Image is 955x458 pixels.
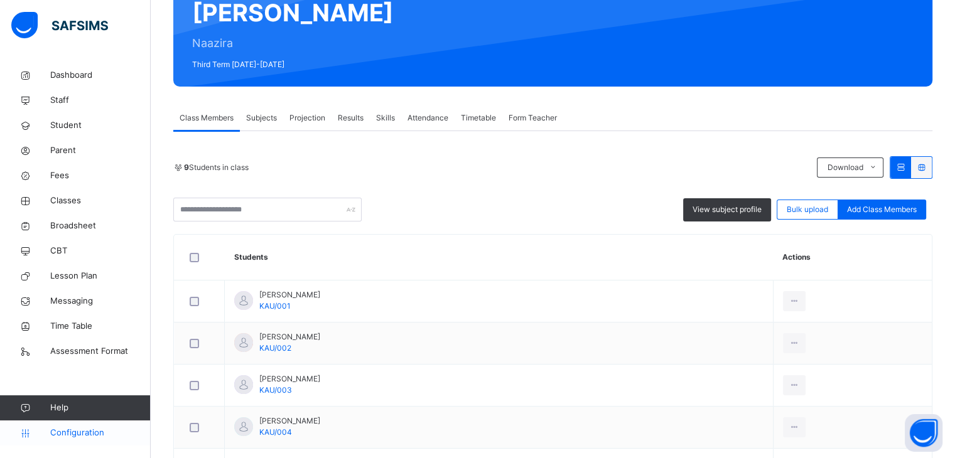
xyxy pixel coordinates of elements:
[50,144,151,157] span: Parent
[259,373,320,385] span: [PERSON_NAME]
[693,204,762,215] span: View subject profile
[246,112,277,124] span: Subjects
[259,343,291,353] span: KAU/002
[259,385,292,395] span: KAU/003
[184,162,249,173] span: Students in class
[50,427,150,439] span: Configuration
[50,402,150,414] span: Help
[407,112,448,124] span: Attendance
[338,112,364,124] span: Results
[847,204,917,215] span: Add Class Members
[787,204,828,215] span: Bulk upload
[259,289,320,301] span: [PERSON_NAME]
[50,69,151,82] span: Dashboard
[50,169,151,182] span: Fees
[773,235,932,280] th: Actions
[11,12,108,38] img: safsims
[259,331,320,343] span: [PERSON_NAME]
[50,245,151,257] span: CBT
[50,320,151,333] span: Time Table
[225,235,774,280] th: Students
[289,112,325,124] span: Projection
[50,194,151,207] span: Classes
[50,295,151,307] span: Messaging
[50,270,151,282] span: Lesson Plan
[50,94,151,107] span: Staff
[259,427,292,437] span: KAU/004
[259,301,291,311] span: KAU/001
[50,220,151,232] span: Broadsheet
[509,112,557,124] span: Form Teacher
[827,162,863,173] span: Download
[905,414,942,452] button: Open asap
[184,162,189,172] b: 9
[461,112,496,124] span: Timetable
[376,112,395,124] span: Skills
[180,112,234,124] span: Class Members
[50,345,151,358] span: Assessment Format
[50,119,151,132] span: Student
[259,415,320,427] span: [PERSON_NAME]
